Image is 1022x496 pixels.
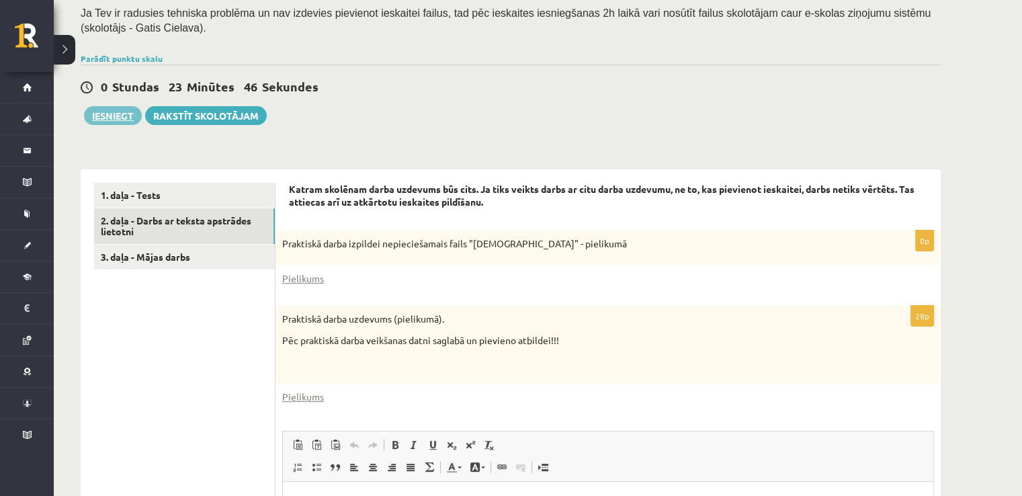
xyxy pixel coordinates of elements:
[423,436,442,454] a: Underline (Ctrl+U)
[101,79,108,94] span: 0
[288,436,307,454] a: Paste (Ctrl+V)
[364,436,382,454] a: Redo (Ctrl+Y)
[15,24,54,57] a: Rīgas 1. Tālmācības vidusskola
[480,436,499,454] a: Remove Format
[382,458,401,476] a: Align Right
[288,458,307,476] a: Insert/Remove Numbered List
[326,436,345,454] a: Paste from Word
[307,458,326,476] a: Insert/Remove Bulleted List
[345,458,364,476] a: Align Left
[493,458,511,476] a: Link (Ctrl+K)
[401,458,420,476] a: Justify
[81,53,163,64] a: Parādīt punktu skalu
[534,458,552,476] a: Insert Page Break for Printing
[84,106,142,125] button: Iesniegt
[386,436,404,454] a: Bold (Ctrl+B)
[282,272,324,286] a: Pielikums
[442,436,461,454] a: Subscript
[282,390,324,404] a: Pielikums
[282,313,867,326] p: Praktiskā darba uzdevums (pielikumā).
[461,436,480,454] a: Superscript
[915,230,934,251] p: 0p
[13,13,637,28] body: Rich Text Editor, wiswyg-editor-user-answer-47024847525780
[511,458,530,476] a: Unlink
[81,7,931,34] span: Ja Tev ir radusies tehniska problēma un nav izdevies pievienot ieskaitei failus, tad pēc ieskaite...
[466,458,489,476] a: Background Colour
[94,208,275,245] a: 2. daļa - Darbs ar teksta apstrādes lietotni
[187,79,235,94] span: Minūtes
[244,79,257,94] span: 46
[282,334,867,347] p: Pēc praktiskā darba veikšanas datni saglabā un pievieno atbildei!!!
[326,458,345,476] a: Block Quote
[169,79,182,94] span: 23
[364,458,382,476] a: Centre
[289,183,914,208] strong: Katram skolēnam darba uzdevums būs cits. Ja tiks veikts darbs ar citu darba uzdevumu, ne to, kas ...
[145,106,267,125] a: Rakstīt skolotājam
[262,79,318,94] span: Sekundes
[404,436,423,454] a: Italic (Ctrl+I)
[94,183,275,208] a: 1. daļa - Tests
[442,458,466,476] a: Text Colour
[420,458,439,476] a: Math
[910,305,934,327] p: 28p
[345,436,364,454] a: Undo (Ctrl+Z)
[94,245,275,270] a: 3. daļa - Mājas darbs
[112,79,159,94] span: Stundas
[282,237,867,251] p: Praktiskā darba izpildei nepieciešamais fails "[DEMOGRAPHIC_DATA]" - pielikumā
[307,436,326,454] a: Paste as plain text (Ctrl+Shift+V)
